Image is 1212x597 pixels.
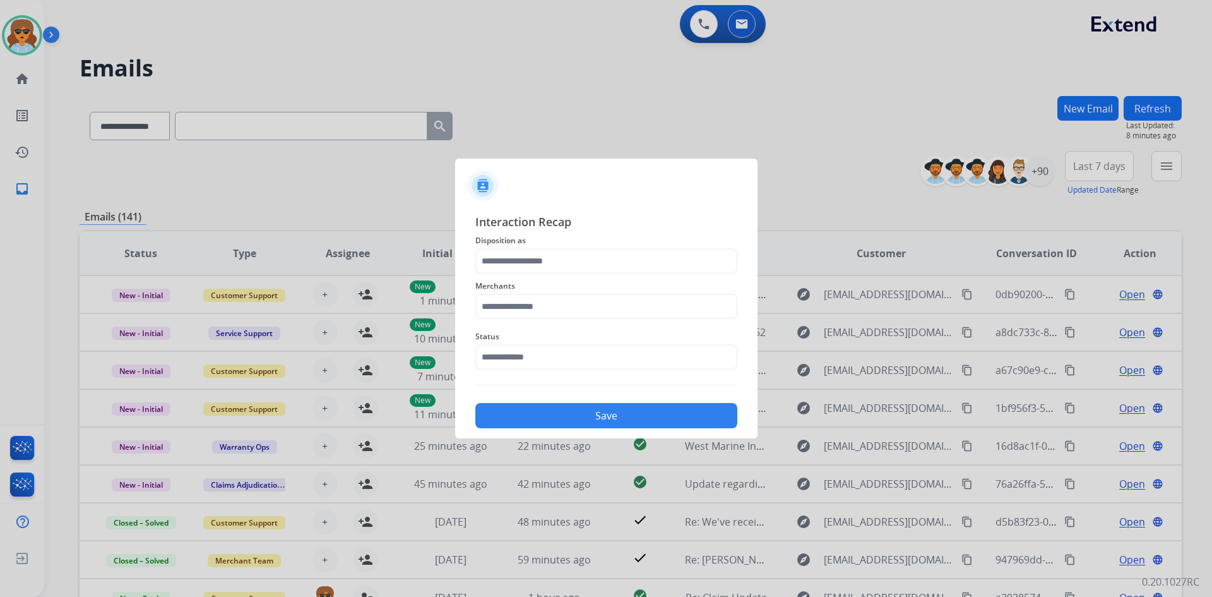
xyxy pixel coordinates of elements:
[475,403,737,428] button: Save
[1142,574,1199,589] p: 0.20.1027RC
[475,279,737,294] span: Merchants
[475,329,737,344] span: Status
[475,213,737,233] span: Interaction Recap
[475,233,737,248] span: Disposition as
[468,171,498,201] img: contactIcon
